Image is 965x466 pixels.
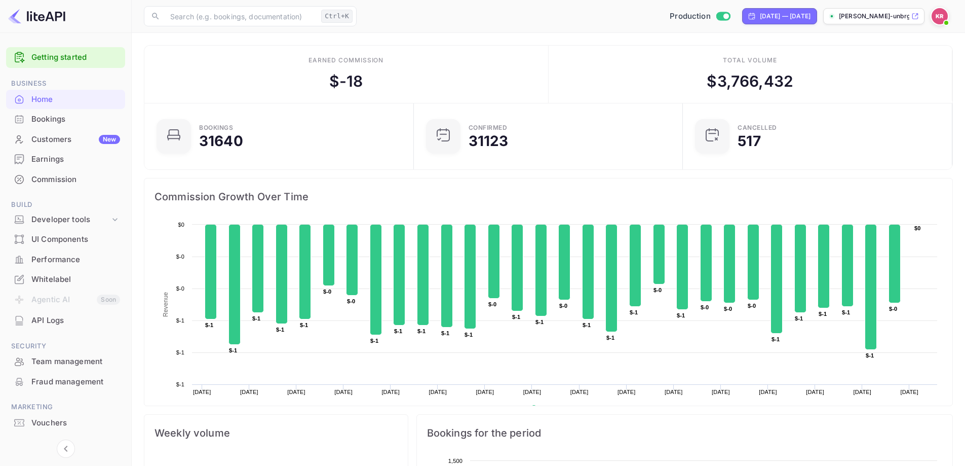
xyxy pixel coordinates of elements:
text: $-1 [512,314,520,320]
div: Switch to Sandbox mode [666,11,734,22]
div: Performance [6,250,125,270]
text: $-0 [176,285,184,292]
div: Customers [31,134,120,146]
text: $-1 [606,335,614,341]
a: Fraud management [6,372,125,391]
text: $-1 [795,315,803,321]
text: $-1 [229,347,237,353]
text: $-1 [771,336,780,342]
text: $0 [178,222,184,228]
div: Click to change the date range period [742,8,817,24]
text: $-1 [300,322,308,328]
text: Revenue [162,292,169,317]
div: CANCELLED [738,125,777,131]
span: Build [6,199,125,210]
div: Vouchers [31,417,120,429]
a: Performance [6,250,125,269]
div: Bookings [31,114,120,125]
div: Bookings [6,110,125,129]
div: Confirmed [469,125,508,131]
div: [DATE] — [DATE] [760,12,810,21]
div: $ 3,766,432 [707,70,793,93]
div: Developer tools [6,211,125,229]
div: CustomersNew [6,130,125,150]
text: $-1 [441,330,449,336]
div: Earned commission [308,56,383,65]
div: Performance [31,254,120,266]
text: [DATE] [381,389,400,395]
text: [DATE] [287,389,305,395]
input: Search (e.g. bookings, documentation) [164,6,317,26]
div: Vouchers [6,413,125,433]
text: $-1 [252,315,260,321]
text: $-1 [176,381,184,387]
div: API Logs [6,311,125,331]
text: [DATE] [570,389,589,395]
button: Collapse navigation [57,440,75,458]
a: Home [6,90,125,109]
text: $-0 [701,304,709,310]
div: New [99,135,120,144]
text: $-1 [417,328,426,334]
div: 31640 [199,134,243,148]
span: Weekly volume [155,425,398,441]
div: UI Components [6,230,125,249]
text: $-1 [394,328,402,334]
text: $-0 [559,303,567,309]
span: Production [670,11,711,22]
text: [DATE] [193,389,211,395]
div: Commission [31,174,120,186]
img: Kobus Roux [932,8,948,24]
text: $-1 [276,327,284,333]
div: Team management [6,352,125,372]
text: [DATE] [334,389,353,395]
div: Commission [6,170,125,190]
a: Vouchers [6,413,125,432]
div: Earnings [31,154,120,165]
text: $-0 [347,298,355,304]
div: API Logs [31,315,120,327]
div: 31123 [469,134,509,148]
text: $-1 [205,322,213,328]
text: [DATE] [476,389,494,395]
span: Bookings for the period [427,425,942,441]
div: Home [6,90,125,110]
text: $-1 [677,312,685,318]
a: API Logs [6,311,125,330]
a: Earnings [6,150,125,168]
text: $-0 [488,301,496,307]
text: $-1 [370,338,378,344]
div: 517 [738,134,760,148]
text: $-1 [866,352,874,359]
a: CustomersNew [6,130,125,149]
text: $-0 [724,306,732,312]
div: Bookings [199,125,233,131]
text: [DATE] [901,389,919,395]
div: Whitelabel [31,274,120,285]
div: Earnings [6,150,125,169]
div: Fraud management [31,376,120,388]
text: [DATE] [853,389,871,395]
text: [DATE] [617,389,636,395]
div: UI Components [31,234,120,245]
span: Commission Growth Over Time [155,189,942,205]
img: LiteAPI logo [8,8,65,24]
text: $-1 [176,349,184,355]
text: $-1 [535,319,544,325]
div: Ctrl+K [321,10,353,23]
div: Fraud management [6,372,125,392]
text: $-1 [465,332,473,338]
a: UI Components [6,230,125,248]
text: $0 [914,225,921,231]
text: $-1 [630,309,638,315]
text: $-1 [176,317,184,324]
text: [DATE] [240,389,258,395]
span: Marketing [6,402,125,413]
text: $-0 [889,306,897,312]
div: Total volume [723,56,777,65]
text: $-1 [819,311,827,317]
div: $ -18 [329,70,363,93]
div: Getting started [6,47,125,68]
div: Developer tools [31,214,110,226]
text: [DATE] [712,389,730,395]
